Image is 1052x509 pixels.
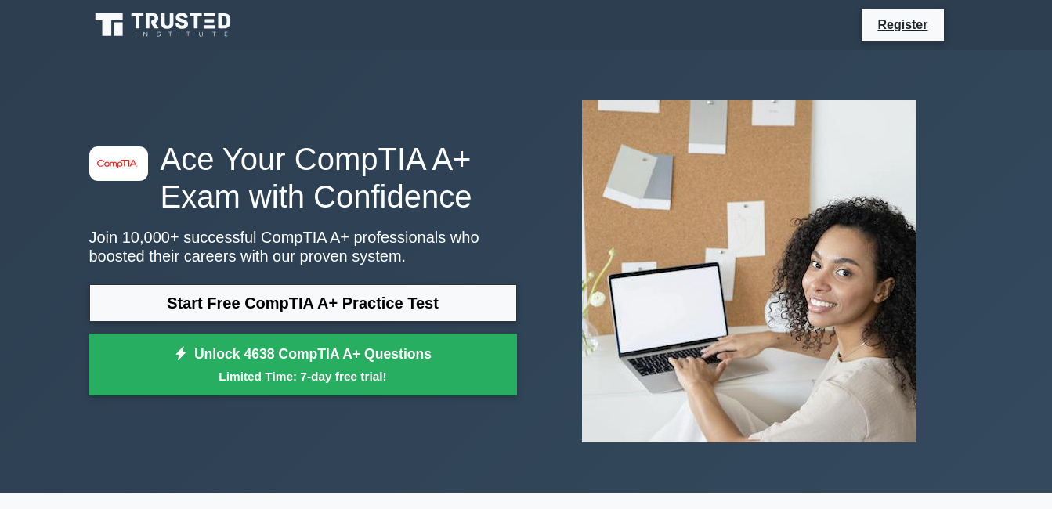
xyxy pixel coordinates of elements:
[89,334,517,396] a: Unlock 4638 CompTIA A+ QuestionsLimited Time: 7-day free trial!
[89,228,517,265] p: Join 10,000+ successful CompTIA A+ professionals who boosted their careers with our proven system.
[109,367,497,385] small: Limited Time: 7-day free trial!
[89,284,517,322] a: Start Free CompTIA A+ Practice Test
[868,15,937,34] a: Register
[89,140,517,215] h1: Ace Your CompTIA A+ Exam with Confidence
